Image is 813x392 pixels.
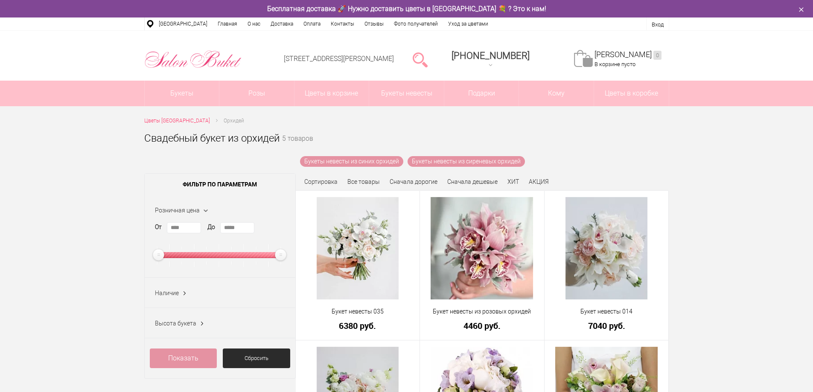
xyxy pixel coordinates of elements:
a: Сначала дешевые [447,178,498,185]
span: Сортировка [304,178,338,185]
a: [STREET_ADDRESS][PERSON_NAME] [284,55,394,63]
span: Цветы [GEOGRAPHIC_DATA] [144,118,210,124]
a: Букеты [145,81,219,106]
a: [GEOGRAPHIC_DATA] [154,17,213,30]
a: Букеты невесты из сиреневых орхидей [408,156,525,167]
ins: 0 [653,51,661,60]
span: Розничная цена [155,207,200,214]
a: [PERSON_NAME] [594,50,661,60]
a: Контакты [326,17,359,30]
a: Отзывы [359,17,389,30]
a: Доставка [265,17,298,30]
a: Букет невесты 035 [301,307,414,316]
a: Уход за цветами [443,17,493,30]
a: Букеты невесты [369,81,444,106]
a: Вход [652,21,664,28]
img: Букет невесты 035 [317,197,399,299]
a: Оплата [298,17,326,30]
a: Букет невесты 014 [550,307,663,316]
a: 6380 руб. [301,321,414,330]
span: Орхидей [224,118,244,124]
a: Подарки [444,81,519,106]
h1: Свадебный букет из орхидей [144,131,280,146]
span: Высота букета [155,320,196,327]
a: 4460 руб. [425,321,539,330]
a: Сбросить [223,348,290,368]
img: Букет невесты 014 [565,197,647,299]
span: Наличие [155,290,179,296]
label: До [207,223,215,232]
span: В корзине пусто [594,61,635,67]
a: Все товары [347,178,380,185]
a: Показать [150,348,217,368]
div: Бесплатная доставка 🚀 Нужно доставить цветы в [GEOGRAPHIC_DATA] 💐 ? Это к нам! [138,4,676,13]
span: Фильтр по параметрам [145,174,295,195]
label: От [155,223,162,232]
img: Букет невесты из розовых орхидей [431,197,533,299]
a: Главная [213,17,242,30]
a: Фото получателей [389,17,443,30]
a: Цветы в корзине [294,81,369,106]
a: Цветы [GEOGRAPHIC_DATA] [144,116,210,125]
div: [PHONE_NUMBER] [452,50,530,61]
a: ХИТ [507,178,519,185]
a: О нас [242,17,265,30]
a: Букет невесты из розовых орхидей [425,307,539,316]
small: 5 товаров [282,136,313,156]
img: Цветы Нижний Новгород [144,48,242,70]
a: 7040 руб. [550,321,663,330]
a: [PHONE_NUMBER] [446,47,535,72]
a: АКЦИЯ [529,178,549,185]
a: Розы [219,81,294,106]
a: Сначала дорогие [390,178,437,185]
a: Букеты невесты из синих орхидей [300,156,403,167]
a: Цветы в коробке [594,81,669,106]
span: Кому [519,81,594,106]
